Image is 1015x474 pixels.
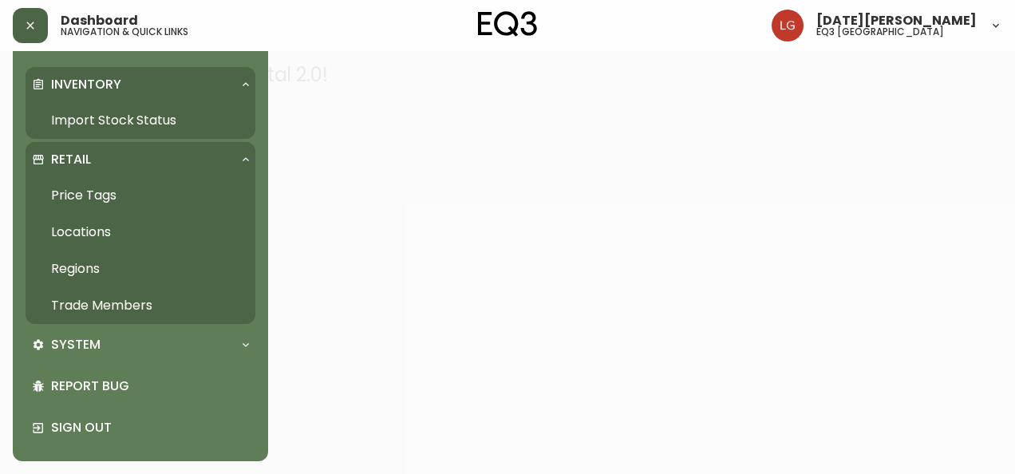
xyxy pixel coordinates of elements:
div: Sign Out [26,407,255,448]
span: [DATE][PERSON_NAME] [816,14,977,27]
img: 2638f148bab13be18035375ceda1d187 [772,10,804,41]
a: Price Tags [26,177,255,214]
div: System [26,327,255,362]
img: logo [478,11,537,37]
p: Retail [51,151,91,168]
p: System [51,336,101,354]
div: Report Bug [26,365,255,407]
a: Regions [26,251,255,287]
p: Report Bug [51,377,249,395]
span: Dashboard [61,14,138,27]
div: Inventory [26,67,255,102]
a: Trade Members [26,287,255,324]
div: Retail [26,142,255,177]
p: Sign Out [51,419,249,436]
a: Locations [26,214,255,251]
p: Inventory [51,76,121,93]
h5: eq3 [GEOGRAPHIC_DATA] [816,27,944,37]
h5: navigation & quick links [61,27,188,37]
a: Import Stock Status [26,102,255,139]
